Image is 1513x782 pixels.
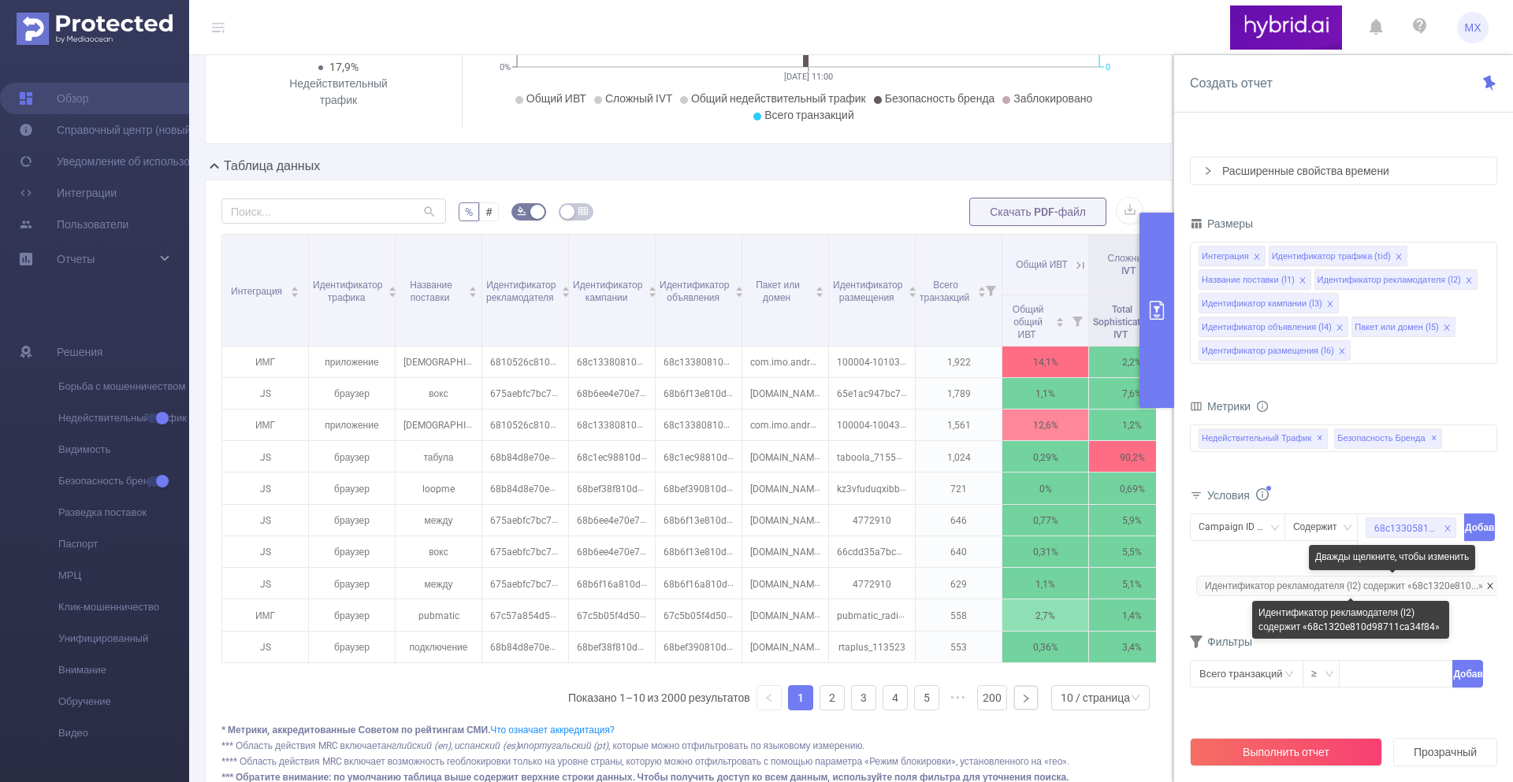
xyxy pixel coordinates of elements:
[837,450,924,462] font: taboola_715586600
[1258,607,1440,632] font: Идентификатор рекламодателя (l2) содержит «68c1320e810d98711ca34f84»
[1366,517,1455,538] li: 68c13305810d98711ca35071
[19,209,128,240] a: Пользователи
[1222,165,1389,177] font: Расширенные свойства времени
[924,691,930,704] font: 5
[1326,300,1334,309] i: значок: закрыть
[1318,275,1461,285] font: Идентификатор рекламодателя (l2)
[1033,515,1058,526] font: 0,77%
[1337,433,1425,443] font: Безопасность бренда
[58,727,88,739] font: Видео
[605,92,672,105] font: Сложный IVT
[58,506,147,518] font: Разведка поставок
[750,641,822,653] font: [DOMAIN_NAME]
[1202,251,1249,261] font: Интеграция
[221,198,446,224] input: Поиск...
[1314,269,1478,290] li: Идентификатор рекламодателя (l2)
[1374,523,1505,534] font: 68c13305810d98711ca35071
[334,388,370,399] font: браузер
[756,685,782,710] li: Предыдущая страница
[1257,401,1268,412] i: значок: инфо-круг
[1106,62,1110,72] tspan: 0
[660,280,729,303] font: Идентификатор объявления
[947,451,971,462] font: 1,024
[1452,660,1483,687] button: Добавлять
[577,609,704,621] font: 67c5b05f4d506e7b288757eb
[1122,357,1142,368] font: 2,2%
[58,380,185,392] font: Борьба с мошенничеством
[1464,513,1495,541] button: Добавлять
[1122,610,1142,621] font: 1,4%
[837,356,911,368] font: 100004-1010312
[1444,524,1452,534] i: значок: закрыть
[221,756,1069,767] font: **** Область действия MRC включает возможность геоблокировки только на уровне страны, которую мож...
[58,412,187,424] font: Недействительный трафик
[490,482,619,494] font: 68b84d8e70e7b2682015aa3f
[1343,523,1352,534] i: значок: вниз
[1465,276,1473,286] i: значок: закрыть
[816,291,824,295] i: значок: курсор вниз
[750,356,853,368] font: com.imo.android.imoim
[1315,551,1469,562] font: Дважды щелкните, чтобы изменить
[1269,246,1408,266] li: Идентификатор трафика (tid)
[1035,610,1055,621] font: 2,7%
[950,642,967,653] font: 553
[1013,304,1044,340] font: Общий общий ИВТ
[490,419,615,431] font: 6810526c810d98ff48cbc712
[260,388,271,399] font: JS
[1202,275,1295,285] font: Название поставки (l1)
[468,284,478,294] div: Сортировать
[1395,253,1403,262] i: значок: закрыть
[423,451,453,462] font: табула
[853,515,891,526] font: 4772910
[1016,259,1068,270] font: Общий ИВТ
[1122,420,1142,431] font: 1,2%
[334,451,370,462] font: браузер
[1465,21,1481,34] font: МХ
[837,482,965,494] font: kz3vfuduqxibbqrhkn4azfgdbe
[58,569,81,581] font: МРЦ
[947,388,971,399] font: 1,789
[950,610,967,621] font: 558
[1199,293,1339,313] li: Идентификатор кампании (l3)
[465,206,473,218] font: %
[577,387,703,399] font: 68b6ee4e70e7b26a50386fc1
[1253,253,1261,262] i: значок: закрыть
[1203,166,1213,176] i: значок: справа
[664,450,790,462] font: 68c1ec98810d98711cbfa4e2
[914,685,939,710] li: 5
[1311,661,1328,687] div: ≥
[950,484,967,495] font: 721
[469,284,478,289] i: значок: курсор вверх
[816,284,824,289] i: значок: курсор вверх
[224,158,320,173] font: Таблица данных
[833,280,902,303] font: Идентификатор размещения
[664,387,790,399] font: 68b6f13e810d986a248d5bfd
[19,114,195,146] a: Справочный центр (новый)
[1066,295,1088,346] i: Меню фильтров
[608,740,864,751] font: , которые можно отфильтровать по языковому измерению.
[664,641,792,653] font: 68bef390810d98476cab7228
[1122,578,1142,589] font: 5,1%
[1202,433,1311,443] font: Недействительный трафик
[562,291,571,295] i: значок: курсор вниз
[260,515,271,526] font: JS
[1122,547,1142,558] font: 5,5%
[1013,685,1039,710] li: Следующая страница
[1317,433,1323,443] font: ✕
[425,578,453,589] font: между
[1293,514,1348,540] div: Содержит
[429,547,448,558] font: вокс
[19,177,117,209] a: Интеграции
[1336,324,1344,333] i: значок: закрыть
[851,685,876,710] li: 3
[1299,276,1307,286] i: значок: закрыть
[750,609,822,621] font: [DOMAIN_NAME]
[734,284,744,294] div: Сортировать
[334,610,370,621] font: браузер
[664,482,792,494] font: 68bef390810d98476cab7228
[950,547,967,558] font: 640
[1199,269,1311,290] li: Название поставки (l1)
[1061,691,1130,704] font: 10 / страница
[1033,357,1058,368] font: 14,1%
[1199,340,1351,361] li: Идентификатор размещения (l6)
